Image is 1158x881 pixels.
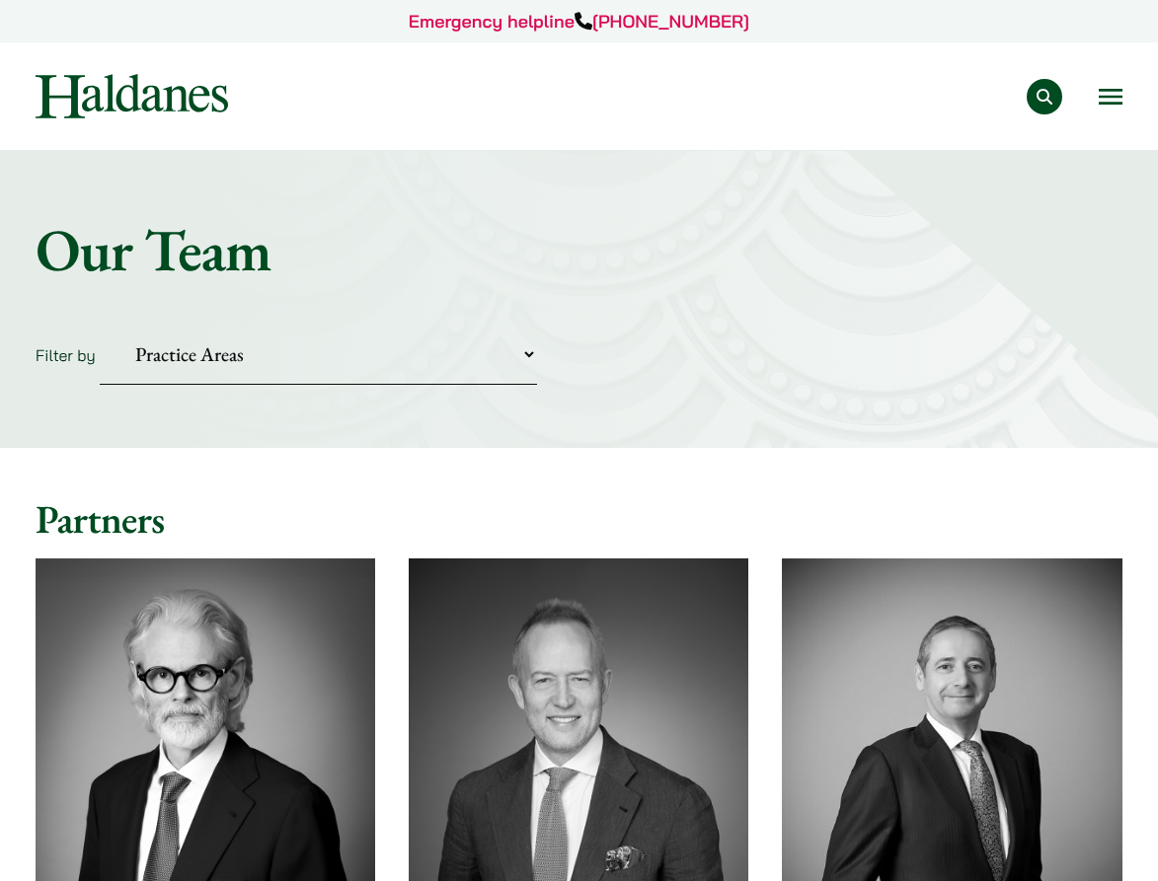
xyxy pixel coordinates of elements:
[36,74,228,118] img: Logo of Haldanes
[36,495,1122,543] h2: Partners
[1027,79,1062,114] button: Search
[36,214,1122,285] h1: Our Team
[409,10,749,33] a: Emergency helpline[PHONE_NUMBER]
[1099,89,1122,105] button: Open menu
[36,345,96,365] label: Filter by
